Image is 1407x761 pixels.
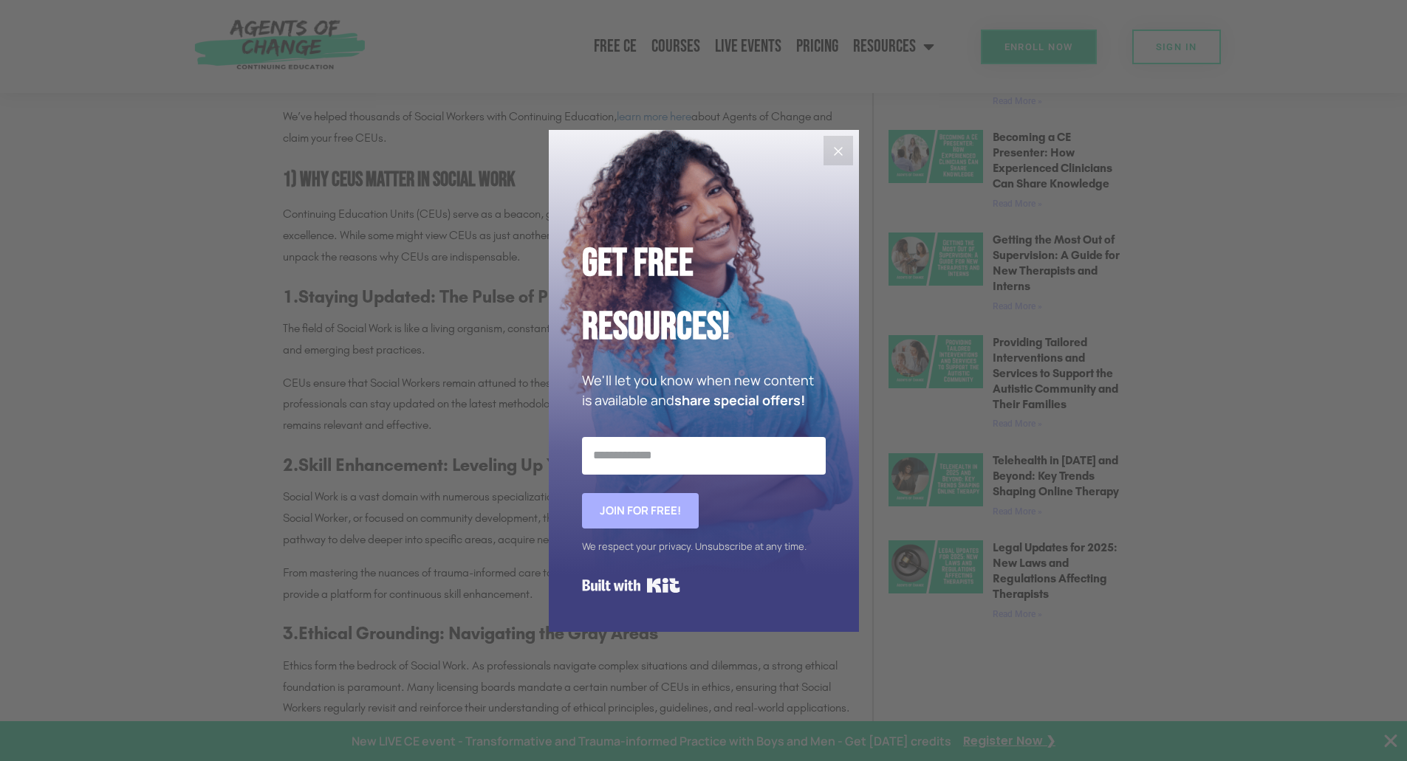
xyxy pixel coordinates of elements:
div: We respect your privacy. Unsubscribe at any time. [582,536,826,557]
button: Close [824,136,853,165]
strong: share special offers! [674,391,805,409]
button: Join for FREE! [582,493,699,528]
a: Built with Kit [582,572,680,599]
input: Email Address [582,437,826,474]
h2: Get Free Resources! [582,232,826,359]
p: We'll let you know when new content is available and [582,371,826,410]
